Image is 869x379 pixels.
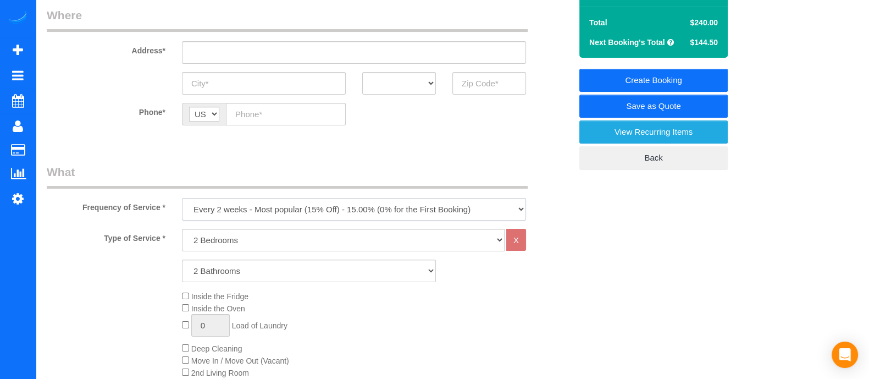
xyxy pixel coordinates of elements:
[47,164,528,189] legend: What
[182,72,346,95] input: City*
[579,146,728,169] a: Back
[579,120,728,144] a: View Recurring Items
[589,38,665,47] strong: Next Booking's Total
[38,198,174,213] label: Frequency of Service *
[690,18,718,27] span: $240.00
[191,356,289,365] span: Move In / Move Out (Vacant)
[38,103,174,118] label: Phone*
[38,41,174,56] label: Address*
[690,38,718,47] span: $144.50
[7,11,29,26] img: Automaid Logo
[191,292,248,301] span: Inside the Fridge
[832,342,858,368] div: Open Intercom Messenger
[47,7,528,32] legend: Where
[232,321,287,330] span: Load of Laundry
[191,344,242,353] span: Deep Cleaning
[191,369,249,377] span: 2nd Living Room
[452,72,526,95] input: Zip Code*
[38,229,174,244] label: Type of Service *
[579,95,728,118] a: Save as Quote
[579,69,728,92] a: Create Booking
[226,103,346,125] input: Phone*
[589,18,607,27] strong: Total
[191,304,245,313] span: Inside the Oven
